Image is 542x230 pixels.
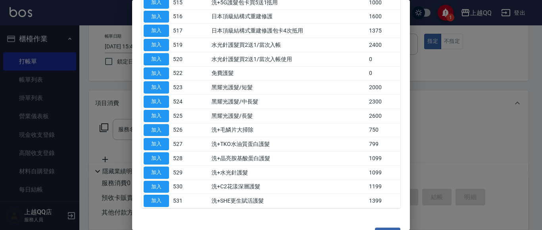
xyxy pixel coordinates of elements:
[144,181,169,193] button: 加入
[209,24,367,38] td: 日本頂級結構式重建修護包卡4次抵用
[144,124,169,136] button: 加入
[171,165,190,180] td: 529
[144,39,169,51] button: 加入
[171,180,190,194] td: 530
[171,10,190,24] td: 516
[367,38,400,52] td: 2400
[171,52,190,66] td: 520
[367,165,400,180] td: 1099
[171,151,190,166] td: 528
[171,194,190,208] td: 531
[367,151,400,166] td: 1099
[144,67,169,80] button: 加入
[367,194,400,208] td: 1399
[171,123,190,137] td: 526
[144,152,169,165] button: 加入
[171,38,190,52] td: 519
[144,11,169,23] button: 加入
[171,80,190,95] td: 523
[171,66,190,80] td: 522
[144,53,169,65] button: 加入
[144,81,169,94] button: 加入
[367,66,400,80] td: 0
[171,137,190,151] td: 527
[209,80,367,95] td: 黑耀光護髮/短髮
[209,109,367,123] td: 黑耀光護髮/長髮
[209,165,367,180] td: 洗+水光針護髮
[144,110,169,122] button: 加入
[367,95,400,109] td: 2300
[367,10,400,24] td: 1600
[367,137,400,151] td: 799
[209,10,367,24] td: 日本頂級結構式重建修護
[209,95,367,109] td: 黑耀光護髮/中長髮
[209,180,367,194] td: 洗+C2花漾深層護髮
[209,137,367,151] td: 洗+TKO水油質蛋白護髮
[209,151,367,166] td: 洗+晶亮胺基酸蛋白護髮
[144,138,169,150] button: 加入
[209,194,367,208] td: 洗+SHE更生賦活護髮
[367,24,400,38] td: 1375
[171,24,190,38] td: 517
[209,38,367,52] td: 水光針護髮買2送1/當次入帳
[367,80,400,95] td: 2000
[171,109,190,123] td: 525
[367,180,400,194] td: 1199
[144,25,169,37] button: 加入
[367,109,400,123] td: 2600
[171,95,190,109] td: 524
[367,123,400,137] td: 750
[209,66,367,80] td: 免費護髮
[144,96,169,108] button: 加入
[367,52,400,66] td: 0
[144,195,169,207] button: 加入
[209,52,367,66] td: 水光針護髮買2送1/當次入帳使用
[209,123,367,137] td: 洗+毛鱗片大掃除
[144,167,169,179] button: 加入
